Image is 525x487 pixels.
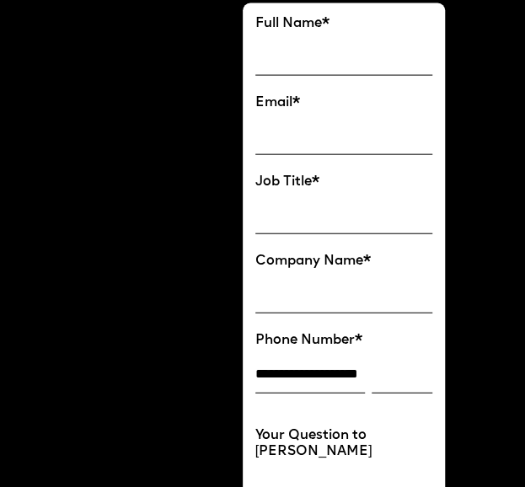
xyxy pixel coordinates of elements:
[255,254,432,270] label: Company Name
[255,333,432,349] label: Phone Number
[255,428,432,460] label: Your Question to [PERSON_NAME]
[255,16,432,32] label: Full Name
[255,95,432,111] label: Email
[255,174,432,190] label: Job Title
